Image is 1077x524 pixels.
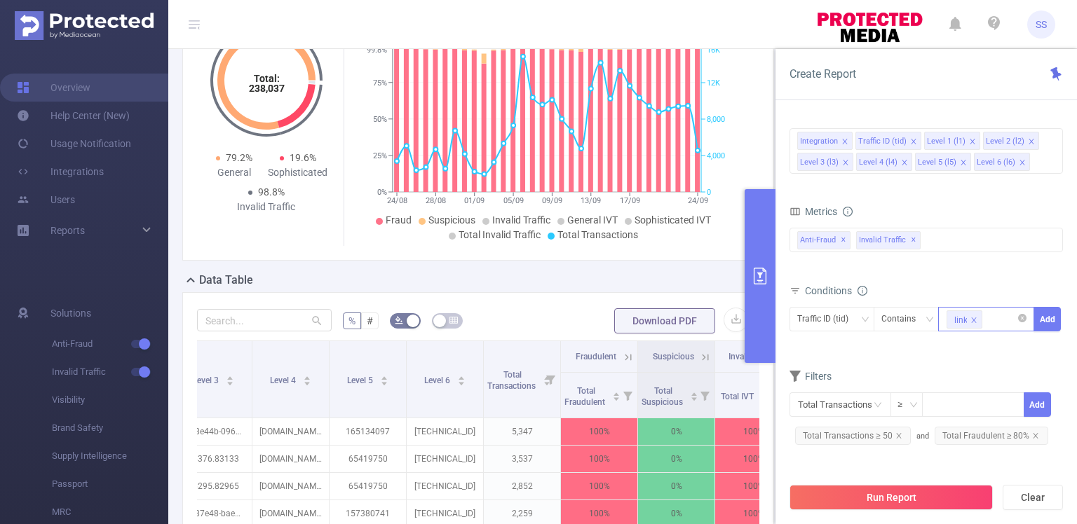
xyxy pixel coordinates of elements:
[881,308,926,331] div: Contains
[252,418,329,445] p: [DOMAIN_NAME]
[790,206,837,217] span: Metrics
[424,375,452,385] span: Level 6
[638,418,714,445] p: 0%
[638,473,714,499] p: 0%
[935,427,1048,445] span: Total Fraudulent ≥ 80%
[911,232,916,249] span: ✕
[797,132,853,150] li: Integration
[612,390,621,399] div: Sort
[795,427,911,445] span: Total Transactions ≥ 50
[707,115,725,124] tspan: 8,000
[330,418,406,445] p: 165134097
[373,151,387,160] tspan: 25%
[721,392,756,401] span: Total IVT
[690,390,698,394] i: icon: caret-up
[303,380,311,384] i: icon: caret-down
[330,473,406,499] p: 65419750
[653,352,694,361] span: Suspicious
[561,473,637,499] p: 100%
[895,432,902,439] i: icon: close
[226,374,233,378] i: icon: caret-up
[612,390,620,394] i: icon: caret-up
[193,375,221,385] span: Level 3
[974,153,1030,171] li: Level 6 (l6)
[969,138,976,146] i: icon: close
[715,473,792,499] p: 100%
[252,473,329,499] p: [DOMAIN_NAME]
[373,78,387,88] tspan: 75%
[17,158,104,186] a: Integrations
[428,214,475,226] span: Suspicious
[564,386,607,407] span: Total Fraudulent
[946,310,982,329] li: link
[707,151,725,160] tspan: 4,000
[457,380,465,384] i: icon: caret-down
[52,330,168,358] span: Anti-Fraud
[492,214,550,226] span: Invalid Traffic
[52,358,168,386] span: Invalid Traffic
[638,446,714,472] p: 0%
[52,414,168,442] span: Brand Safety
[918,153,956,172] div: Level 5 (l5)
[909,401,918,411] i: icon: down
[926,315,934,325] i: icon: down
[407,473,483,499] p: [TECHNICAL_ID]
[790,371,832,382] span: Filters
[687,196,707,205] tspan: 24/09
[17,102,130,130] a: Help Center (New)
[841,138,848,146] i: icon: close
[50,225,85,236] span: Reports
[690,395,698,399] i: icon: caret-down
[576,352,616,361] span: Fraudulent
[290,152,316,163] span: 19.6%
[614,308,715,333] button: Download PDF
[986,132,1024,151] div: Level 2 (l2)
[457,374,466,382] div: Sort
[960,159,967,167] i: icon: close
[797,308,858,331] div: Traffic ID (tid)
[842,159,849,167] i: icon: close
[234,200,298,214] div: Invalid Traffic
[954,311,967,329] div: link
[348,315,355,326] span: %
[618,373,637,418] i: Filter menu
[843,207,853,216] i: icon: info-circle
[541,196,562,205] tspan: 09/09
[800,132,838,151] div: Integration
[635,214,711,226] span: Sophisticated IVT
[197,309,332,331] input: Search...
[695,373,714,418] i: Filter menu
[17,186,75,214] a: Users
[459,229,541,240] span: Total Invalid Traffic
[487,370,538,391] span: Total Transactions
[407,446,483,472] p: [TECHNICAL_ID]
[50,216,85,244] a: Reports
[484,446,560,472] p: 3,537
[916,432,1054,441] span: and
[17,130,131,158] a: Usage Notification
[715,446,792,472] p: 100%
[861,315,869,325] i: icon: down
[977,153,1015,172] div: Level 6 (l6)
[1003,485,1063,510] button: Clear
[797,231,851,249] span: Anti-Fraud
[561,418,637,445] p: 100%
[970,317,977,325] i: icon: close
[581,196,601,205] tspan: 13/09
[457,374,465,378] i: icon: caret-up
[226,152,252,163] span: 79.2%
[690,390,698,399] div: Sort
[567,214,618,226] span: General IVT
[707,188,711,197] tspan: 0
[367,315,373,326] span: #
[910,138,917,146] i: icon: close
[15,11,154,40] img: Protected Media
[858,132,907,151] div: Traffic ID (tid)
[503,196,523,205] tspan: 05/09
[897,393,912,416] div: ≥
[253,73,279,84] tspan: Total:
[175,446,252,472] p: 86376.83133
[915,153,971,171] li: Level 5 (l5)
[1023,392,1050,417] button: Add
[858,286,867,296] i: icon: info-circle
